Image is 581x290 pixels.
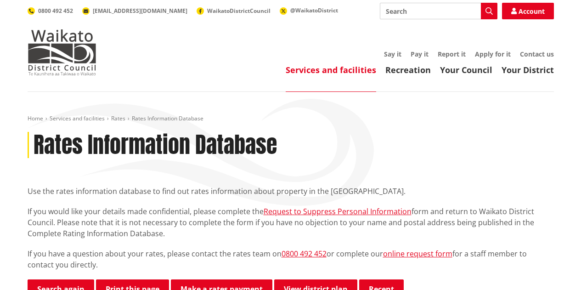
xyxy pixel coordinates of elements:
p: If you would like your details made confidential, please complete the form and return to Waikato ... [28,206,554,239]
a: [EMAIL_ADDRESS][DOMAIN_NAME] [82,7,187,15]
span: Rates Information Database [132,114,203,122]
nav: breadcrumb [28,115,554,123]
input: Search input [380,3,497,19]
a: Services and facilities [50,114,105,122]
img: Waikato District Council - Te Kaunihera aa Takiwaa o Waikato [28,29,96,75]
a: online request form [383,249,452,259]
a: Rates [111,114,125,122]
a: Account [502,3,554,19]
a: Your District [502,64,554,75]
a: Your Council [440,64,492,75]
span: [EMAIL_ADDRESS][DOMAIN_NAME] [93,7,187,15]
p: Use the rates information database to find out rates information about property in the [GEOGRAPHI... [28,186,554,197]
a: @WaikatoDistrict [280,6,338,14]
span: @WaikatoDistrict [290,6,338,14]
a: Services and facilities [286,64,376,75]
a: Report it [438,50,466,58]
a: Contact us [520,50,554,58]
a: WaikatoDistrictCouncil [197,7,271,15]
a: Request to Suppress Personal Information [264,206,412,216]
a: Say it [384,50,401,58]
a: 0800 492 452 [28,7,73,15]
p: If you have a question about your rates, please contact the rates team on or complete our for a s... [28,248,554,270]
h1: Rates Information Database [34,132,277,159]
a: Recreation [385,64,431,75]
a: 0800 492 452 [282,249,327,259]
span: WaikatoDistrictCouncil [207,7,271,15]
a: Pay it [411,50,429,58]
a: Apply for it [475,50,511,58]
span: 0800 492 452 [38,7,73,15]
a: Home [28,114,43,122]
